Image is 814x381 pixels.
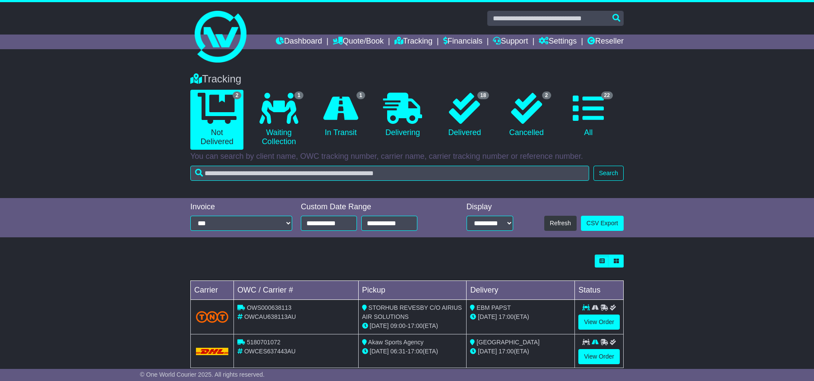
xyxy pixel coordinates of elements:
span: [DATE] [478,313,497,320]
img: DHL.png [196,348,228,355]
a: 2 Cancelled [500,90,553,141]
a: Financials [443,35,483,49]
a: View Order [578,349,620,364]
div: Tracking [186,73,628,85]
span: [DATE] [478,348,497,355]
a: Support [493,35,528,49]
td: OWC / Carrier # [234,281,359,300]
span: 17:00 [498,313,514,320]
a: CSV Export [581,216,624,231]
p: You can search by client name, OWC tracking number, carrier name, carrier tracking number or refe... [190,152,624,161]
span: OWS000638113 [247,304,292,311]
button: Search [593,166,624,181]
span: [DATE] [370,322,389,329]
span: 17:00 [498,348,514,355]
a: 18 Delivered [438,90,491,141]
div: Custom Date Range [301,202,439,212]
span: EBM PAPST [476,304,511,311]
a: Quote/Book [333,35,384,49]
div: Display [467,202,513,212]
div: (ETA) [470,347,571,356]
td: Status [575,281,624,300]
button: Refresh [544,216,577,231]
span: OWCAU638113AU [244,313,296,320]
span: 06:31 [391,348,406,355]
span: 1 [357,91,366,99]
td: Carrier [191,281,234,300]
span: 2 [542,91,551,99]
span: Akaw Sports Agency [368,339,423,346]
span: 22 [601,91,613,99]
a: 22 All [562,90,615,141]
td: Pickup [358,281,467,300]
span: 17:00 [407,322,423,329]
div: (ETA) [470,312,571,321]
span: OWCES637443AU [244,348,296,355]
span: 09:00 [391,322,406,329]
span: 17:00 [407,348,423,355]
span: [DATE] [370,348,389,355]
div: - (ETA) [362,347,463,356]
span: STORHUB REVESBY C/O AIRIUS AIR SOLUTIONS [362,304,462,320]
span: 1 [294,91,303,99]
a: 1 Waiting Collection [252,90,305,150]
span: 18 [477,91,489,99]
a: Reseller [587,35,624,49]
span: 5180701072 [247,339,281,346]
a: 2 Not Delivered [190,90,243,150]
div: Invoice [190,202,292,212]
img: TNT_Domestic.png [196,311,228,323]
a: Settings [539,35,577,49]
span: 2 [233,91,242,99]
a: 1 In Transit [314,90,367,141]
a: Delivering [376,90,429,141]
a: View Order [578,315,620,330]
span: [GEOGRAPHIC_DATA] [476,339,540,346]
div: - (ETA) [362,321,463,331]
a: Tracking [394,35,432,49]
td: Delivery [467,281,575,300]
span: © One World Courier 2025. All rights reserved. [140,371,265,378]
a: Dashboard [276,35,322,49]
